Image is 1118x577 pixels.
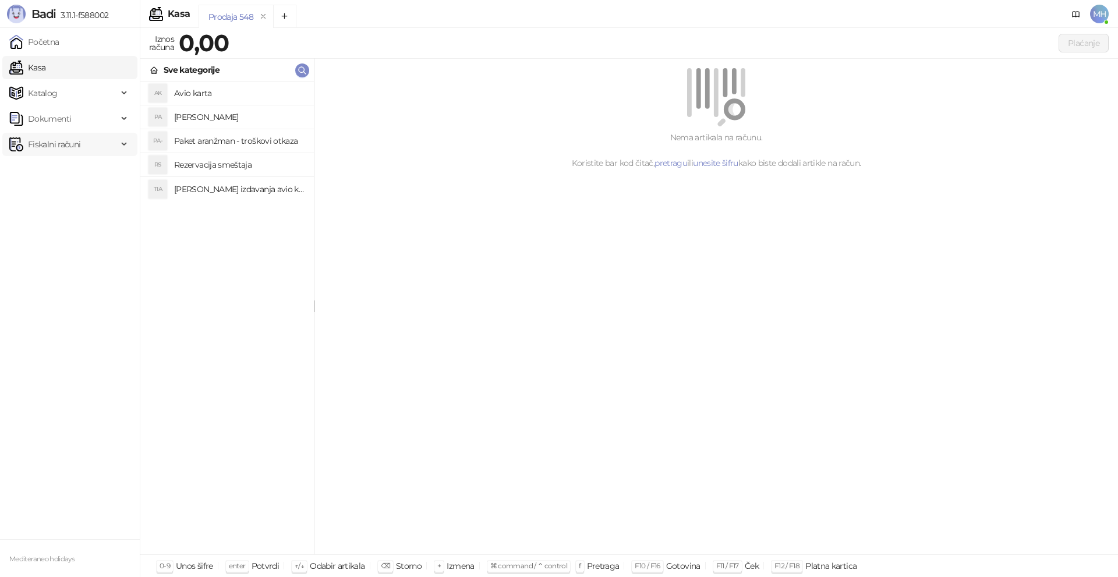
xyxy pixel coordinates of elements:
span: Fiskalni računi [28,133,80,156]
a: unesite šifru [693,158,738,168]
span: F10 / F16 [635,561,660,570]
span: Badi [31,7,56,21]
div: Unos šifre [176,558,213,574]
div: RS [148,155,167,174]
h4: Rezervacija smeštaja [174,155,305,174]
span: 0-9 [160,561,170,570]
div: Gotovina [666,558,700,574]
small: Mediteraneo holidays [9,555,75,563]
button: Plaćanje [1059,34,1109,52]
div: Potvrdi [252,558,279,574]
div: Storno [396,558,422,574]
span: enter [229,561,246,570]
a: Dokumentacija [1067,5,1085,23]
span: ↑/↓ [295,561,304,570]
div: PA [148,108,167,126]
span: F11 / F17 [716,561,739,570]
button: remove [256,12,271,22]
div: Prodaja 548 [208,10,253,23]
a: Početna [9,30,59,54]
div: AK [148,84,167,102]
div: Kasa [168,9,190,19]
span: MH [1090,5,1109,23]
h4: [PERSON_NAME] [174,108,305,126]
div: Platna kartica [805,558,857,574]
img: Logo [7,5,26,23]
div: grid [140,82,314,554]
div: Nema artikala na računu. Koristite bar kod čitač, ili kako biste dodali artikle na račun. [328,131,1104,169]
span: 3.11.1-f588002 [56,10,108,20]
span: ⌫ [381,561,390,570]
span: ⌘ command / ⌃ control [490,561,568,570]
div: Pretraga [587,558,620,574]
h4: [PERSON_NAME] izdavanja avio karta [174,180,305,199]
div: Iznos računa [147,31,176,55]
span: Katalog [28,82,58,105]
h4: Paket aranžman - troškovi otkaza [174,132,305,150]
span: Dokumenti [28,107,71,130]
div: Odabir artikala [310,558,365,574]
div: Sve kategorije [164,63,220,76]
strong: 0,00 [179,29,229,57]
span: + [437,561,441,570]
span: f [579,561,581,570]
div: Izmena [447,558,474,574]
div: TIA [148,180,167,199]
div: PA- [148,132,167,150]
button: Add tab [273,5,296,28]
a: pretragu [654,158,687,168]
h4: Avio karta [174,84,305,102]
span: F12 / F18 [774,561,799,570]
div: Ček [745,558,759,574]
a: Kasa [9,56,45,79]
